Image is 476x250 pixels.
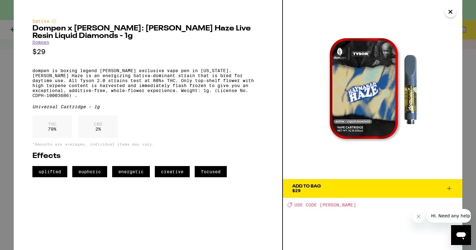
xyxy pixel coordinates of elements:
[155,166,190,177] span: creative
[292,188,301,193] span: $29
[32,142,264,146] p: *Amounts are averages, individual items may vary.
[32,25,264,40] h2: Dompen x [PERSON_NAME]: [PERSON_NAME] Haze Live Resin Liquid Diamonds - 1g
[32,166,67,177] span: uplifted
[292,184,321,188] div: Add To Bag
[72,166,107,177] span: euphoric
[32,115,72,138] div: 79 %
[294,202,356,207] span: USE CODE [PERSON_NAME]
[32,48,264,56] p: $29
[112,166,150,177] span: energetic
[427,209,471,223] iframe: Message from company
[32,68,264,98] p: dompen is boxing legend [PERSON_NAME] exclusive vape pen in [US_STATE]. [PERSON_NAME] Haze is an ...
[94,122,102,127] p: CBD
[78,115,118,138] div: 2 %
[32,40,49,45] a: Dompen
[283,179,462,198] button: Add To Bag$29
[195,166,227,177] span: focused
[445,6,456,17] button: Close
[32,19,264,24] div: Sativa
[4,4,45,9] span: Hi. Need any help?
[48,122,56,127] p: THC
[412,210,425,223] iframe: Close message
[32,104,264,109] div: Universal Cartridge - 1g
[451,225,471,245] iframe: Button to launch messaging window
[32,152,264,160] h2: Effects
[51,19,56,24] img: sativaColor.svg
